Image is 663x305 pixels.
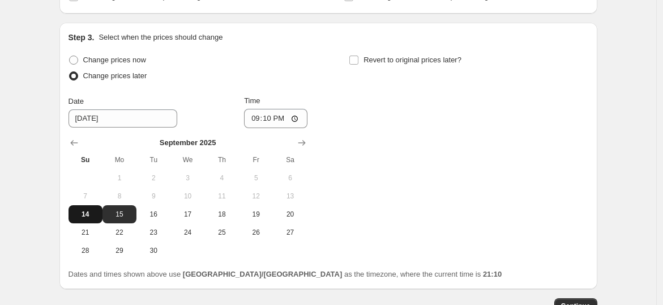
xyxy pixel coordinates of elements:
[170,205,204,223] button: Wednesday September 17 2025
[209,228,234,237] span: 25
[136,151,170,169] th: Tuesday
[107,192,132,201] span: 8
[205,151,239,169] th: Thursday
[209,173,234,183] span: 4
[107,173,132,183] span: 1
[102,242,136,260] button: Monday September 29 2025
[273,169,307,187] button: Saturday September 6 2025
[363,56,461,64] span: Revert to original prices later?
[73,246,98,255] span: 28
[277,228,302,237] span: 27
[69,187,102,205] button: Sunday September 7 2025
[69,205,102,223] button: Today Sunday September 14 2025
[205,187,239,205] button: Thursday September 11 2025
[69,109,177,128] input: 9/14/2025
[170,151,204,169] th: Wednesday
[73,210,98,219] span: 14
[205,205,239,223] button: Thursday September 18 2025
[277,192,302,201] span: 13
[243,155,268,164] span: Fr
[243,228,268,237] span: 26
[69,32,95,43] h2: Step 3.
[83,56,146,64] span: Change prices now
[102,223,136,242] button: Monday September 22 2025
[141,210,166,219] span: 16
[102,169,136,187] button: Monday September 1 2025
[102,187,136,205] button: Monday September 8 2025
[69,151,102,169] th: Sunday
[205,223,239,242] button: Thursday September 25 2025
[107,228,132,237] span: 22
[141,173,166,183] span: 2
[141,155,166,164] span: Tu
[73,192,98,201] span: 7
[175,173,200,183] span: 3
[175,210,200,219] span: 17
[107,210,132,219] span: 15
[136,187,170,205] button: Tuesday September 9 2025
[69,270,502,278] span: Dates and times shown above use as the timezone, where the current time is
[69,97,84,105] span: Date
[107,155,132,164] span: Mo
[99,32,223,43] p: Select when the prices should change
[209,192,234,201] span: 11
[141,192,166,201] span: 9
[73,228,98,237] span: 21
[243,173,268,183] span: 5
[243,210,268,219] span: 19
[273,187,307,205] button: Saturday September 13 2025
[136,242,170,260] button: Tuesday September 30 2025
[244,96,260,105] span: Time
[239,205,273,223] button: Friday September 19 2025
[277,210,302,219] span: 20
[170,187,204,205] button: Wednesday September 10 2025
[239,223,273,242] button: Friday September 26 2025
[102,205,136,223] button: Monday September 15 2025
[205,169,239,187] button: Thursday September 4 2025
[73,155,98,164] span: Su
[170,223,204,242] button: Wednesday September 24 2025
[239,187,273,205] button: Friday September 12 2025
[69,223,102,242] button: Sunday September 21 2025
[136,223,170,242] button: Tuesday September 23 2025
[170,169,204,187] button: Wednesday September 3 2025
[243,192,268,201] span: 12
[239,151,273,169] th: Friday
[273,151,307,169] th: Saturday
[69,242,102,260] button: Sunday September 28 2025
[66,135,82,151] button: Show previous month, August 2025
[273,223,307,242] button: Saturday September 27 2025
[273,205,307,223] button: Saturday September 20 2025
[175,192,200,201] span: 10
[277,173,302,183] span: 6
[83,71,147,80] span: Change prices later
[294,135,310,151] button: Show next month, October 2025
[209,210,234,219] span: 18
[209,155,234,164] span: Th
[239,169,273,187] button: Friday September 5 2025
[107,246,132,255] span: 29
[183,270,342,278] b: [GEOGRAPHIC_DATA]/[GEOGRAPHIC_DATA]
[141,246,166,255] span: 30
[483,270,502,278] b: 21:10
[136,169,170,187] button: Tuesday September 2 2025
[136,205,170,223] button: Tuesday September 16 2025
[244,109,307,128] input: 12:00
[141,228,166,237] span: 23
[175,228,200,237] span: 24
[102,151,136,169] th: Monday
[277,155,302,164] span: Sa
[175,155,200,164] span: We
